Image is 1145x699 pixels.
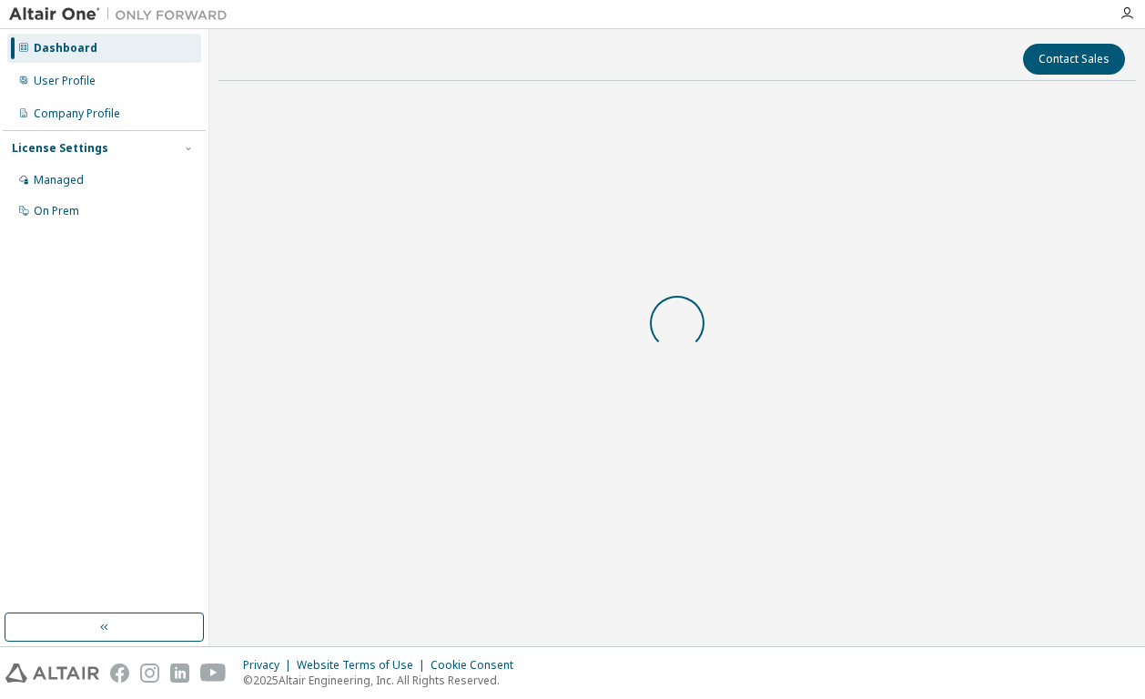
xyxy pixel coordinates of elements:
img: instagram.svg [140,664,159,683]
img: linkedin.svg [170,664,189,683]
img: Altair One [9,5,237,24]
div: Company Profile [34,106,120,121]
p: © 2025 Altair Engineering, Inc. All Rights Reserved. [243,673,524,688]
div: Website Terms of Use [297,658,431,673]
div: User Profile [34,74,96,88]
div: Privacy [243,658,297,673]
div: Cookie Consent [431,658,524,673]
div: On Prem [34,204,79,218]
div: Dashboard [34,41,97,56]
img: facebook.svg [110,664,129,683]
img: altair_logo.svg [5,664,99,683]
img: youtube.svg [200,664,227,683]
div: Managed [34,173,84,187]
button: Contact Sales [1023,44,1125,75]
div: License Settings [12,141,108,156]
